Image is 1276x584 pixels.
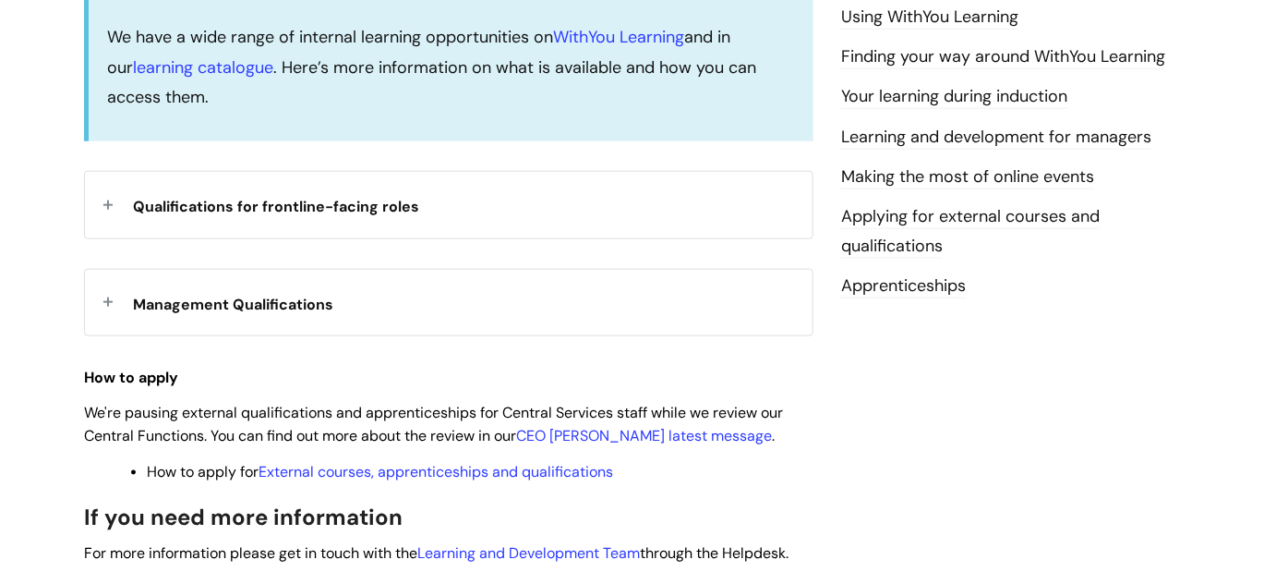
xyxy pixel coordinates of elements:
a: CEO [PERSON_NAME] latest message [516,426,772,445]
a: Learning and development for managers [841,126,1151,150]
p: We have a wide range of internal learning opportunities on and in our . Here’s more information o... [107,22,795,112]
a: learning catalogue [133,56,273,79]
a: Using WithYou Learning [841,6,1018,30]
a: Learning and Development Team [417,543,640,563]
span: Qualifications for frontline-facing roles [133,197,419,216]
a: Finding your way around WithYou Learning [841,45,1165,69]
a: Making the most of online events [841,165,1094,189]
a: External courses, apprenticeships and qualifications [259,462,613,481]
a: WithYou Learning [553,26,684,48]
strong: How to apply [84,368,178,387]
span: If you need more information [84,503,403,531]
span: We're pausing external qualifications and apprenticeships for Central Services staff while we rev... [84,403,783,445]
span: For more information please get in touch with the through the Helpdesk. [84,543,788,563]
a: Applying for external courses and qualifications [841,205,1100,259]
span: How to apply for [147,462,613,481]
span: Management Qualifications [133,295,333,314]
a: Apprenticeships [841,274,966,298]
a: Your learning during induction [841,85,1067,109]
